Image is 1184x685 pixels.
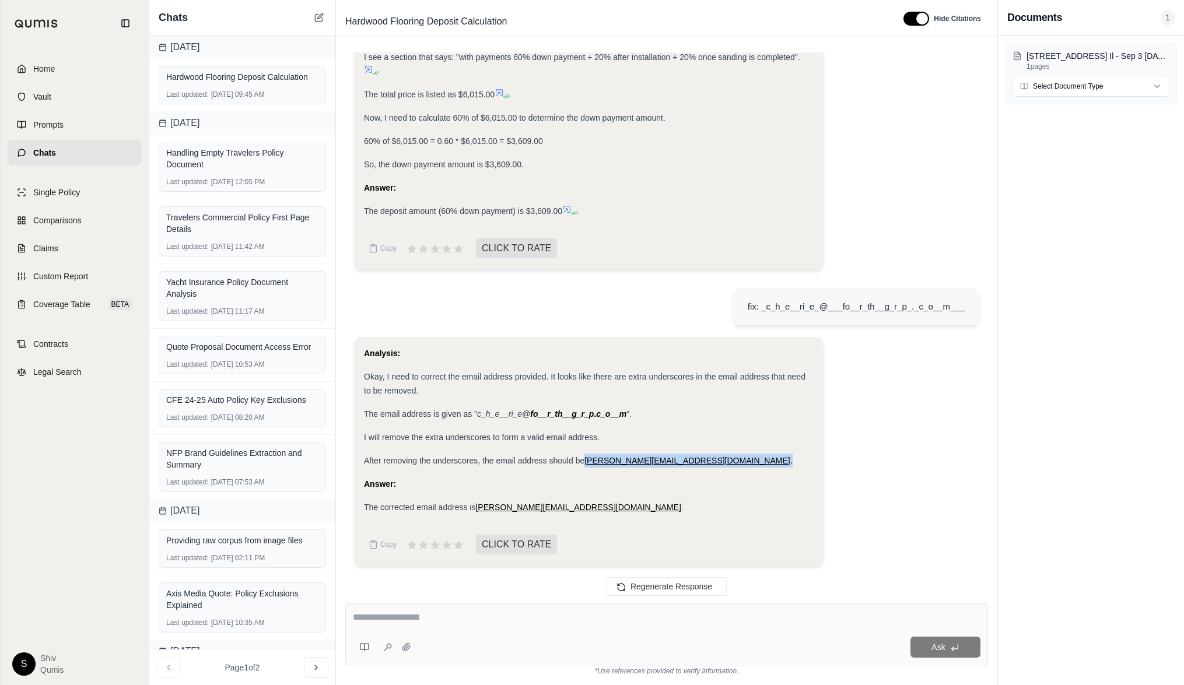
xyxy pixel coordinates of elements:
[910,637,980,658] button: Ask
[8,236,142,261] a: Claims
[341,12,512,31] span: Hardwood Flooring Deposit Calculation
[530,409,626,419] strong: .
[522,409,530,419] span: @
[8,56,142,82] a: Home
[166,413,209,422] span: Last updated:
[166,307,209,316] span: Last updated:
[166,341,318,353] div: Quote Proposal Document Access Error
[364,503,475,512] span: The corrected email address is
[166,553,209,563] span: Last updated:
[33,338,68,350] span: Contracts
[166,535,318,546] div: Providing raw corpus from image files
[166,307,318,316] div: [DATE] 11:17 AM
[596,409,626,419] em: c_o__m
[364,136,543,146] span: 60% of $6,015.00 = 0.60 * $6,015.00 = $3,609.00
[476,535,557,554] span: CLICK TO RATE
[475,503,681,512] a: [PERSON_NAME][EMAIL_ADDRESS][DOMAIN_NAME]
[15,19,58,28] img: Qumis Logo
[33,366,82,378] span: Legal Search
[790,456,793,465] span: .
[934,14,981,23] span: Hide Citations
[166,618,209,627] span: Last updated:
[166,90,209,99] span: Last updated:
[1007,9,1062,26] h3: Documents
[166,394,318,406] div: CFE 24-25 Auto Policy Key Exclusions
[748,300,965,314] div: fix: _c_h_e__ri_e_@___fo__r_th__g_r_p_._c_o__m___
[33,91,51,103] span: Vault
[364,113,665,122] span: Now, I need to calculate 60% of $6,015.00 to determine the down payment amount.
[159,9,188,26] span: Chats
[166,588,318,611] div: Axis Media Quote: Policy Exclusions Explained
[33,271,88,282] span: Custom Report
[8,112,142,138] a: Prompts
[8,264,142,289] a: Custom Report
[364,52,800,62] span: I see a section that says: "with payments 60% down payment + 20% after installation + 20% once sa...
[576,206,579,216] span: .
[166,177,318,187] div: [DATE] 12:05 PM
[364,409,477,419] span: The email address is given as "
[149,640,335,663] div: [DATE]
[364,533,401,556] button: Copy
[40,652,64,664] span: Shiv
[364,160,524,169] span: So, the down payment amount is $3,609.00.
[8,359,142,385] a: Legal Search
[166,553,318,563] div: [DATE] 02:11 PM
[681,503,684,512] span: .
[364,183,396,192] strong: Answer:
[364,433,600,442] span: I will remove the extra underscores to form a valid email address.
[1027,50,1169,62] p: 125 E 13th St Chicago Il - Sep 3 2025 - 07-02.pdf
[166,71,318,83] div: Hardwood Flooring Deposit Calculation
[166,212,318,235] div: Travelers Commercial Policy First Page Details
[630,582,712,591] span: Regenerate Response
[166,147,318,170] div: Handling Empty Travelers Policy Document
[166,618,318,627] div: [DATE] 10:35 AM
[108,298,132,310] span: BETA
[8,331,142,357] a: Contracts
[33,298,90,310] span: Coverage Table
[477,409,522,419] em: c_h_e__ri_e
[584,456,790,465] a: [PERSON_NAME][EMAIL_ADDRESS][DOMAIN_NAME]
[149,36,335,59] div: [DATE]
[8,140,142,166] a: Chats
[149,111,335,135] div: [DATE]
[33,215,81,226] span: Comparisons
[166,276,318,300] div: Yacht Insurance Policy Document Analysis
[12,652,36,676] div: S
[364,237,401,260] button: Copy
[166,360,318,369] div: [DATE] 10:53 AM
[345,666,988,676] div: *Use references provided to verify information.
[166,447,318,470] div: NFP Brand Guidelines Extraction and Summary
[8,208,142,233] a: Comparisons
[341,12,889,31] div: Edit Title
[166,477,318,487] div: [DATE] 07:53 AM
[33,119,64,131] span: Prompts
[40,664,64,676] span: Qumis
[380,244,397,253] span: Copy
[33,243,58,254] span: Claims
[509,90,511,99] span: .
[626,409,632,419] span: ".
[380,540,397,549] span: Copy
[166,177,209,187] span: Last updated:
[8,84,142,110] a: Vault
[364,479,396,489] strong: Answer:
[166,413,318,422] div: [DATE] 08:20 AM
[33,63,55,75] span: Home
[149,499,335,522] div: [DATE]
[364,206,562,216] span: The deposit amount (60% down payment) is $3,609.00
[364,349,400,358] strong: Analysis:
[166,90,318,99] div: [DATE] 09:45 AM
[607,577,727,596] button: Regenerate Response
[166,242,209,251] span: Last updated:
[166,242,318,251] div: [DATE] 11:42 AM
[364,372,805,395] span: Okay, I need to correct the email address provided. It looks like there are extra underscores in ...
[116,14,135,33] button: Collapse sidebar
[225,662,260,673] span: Page 1 of 2
[931,642,945,652] span: Ask
[166,360,209,369] span: Last updated:
[364,456,584,465] span: After removing the underscores, the email address should be
[166,477,209,487] span: Last updated:
[33,147,56,159] span: Chats
[1027,62,1169,71] p: 1 pages
[33,187,80,198] span: Single Policy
